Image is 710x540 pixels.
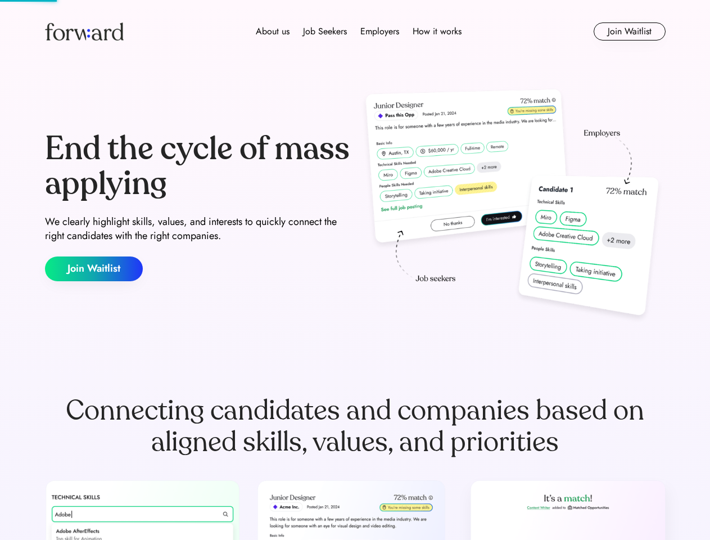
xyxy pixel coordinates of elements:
div: Job Seekers [303,25,347,38]
img: hero-image.png [360,85,666,327]
div: How it works [413,25,462,38]
div: About us [256,25,290,38]
div: We clearly highlight skills, values, and interests to quickly connect the right candidates with t... [45,215,351,243]
button: Join Waitlist [594,22,666,40]
div: Connecting candidates and companies based on aligned skills, values, and priorities [45,395,666,458]
img: Forward logo [45,22,124,40]
div: Employers [360,25,399,38]
button: Join Waitlist [45,256,143,281]
div: End the cycle of mass applying [45,132,351,201]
